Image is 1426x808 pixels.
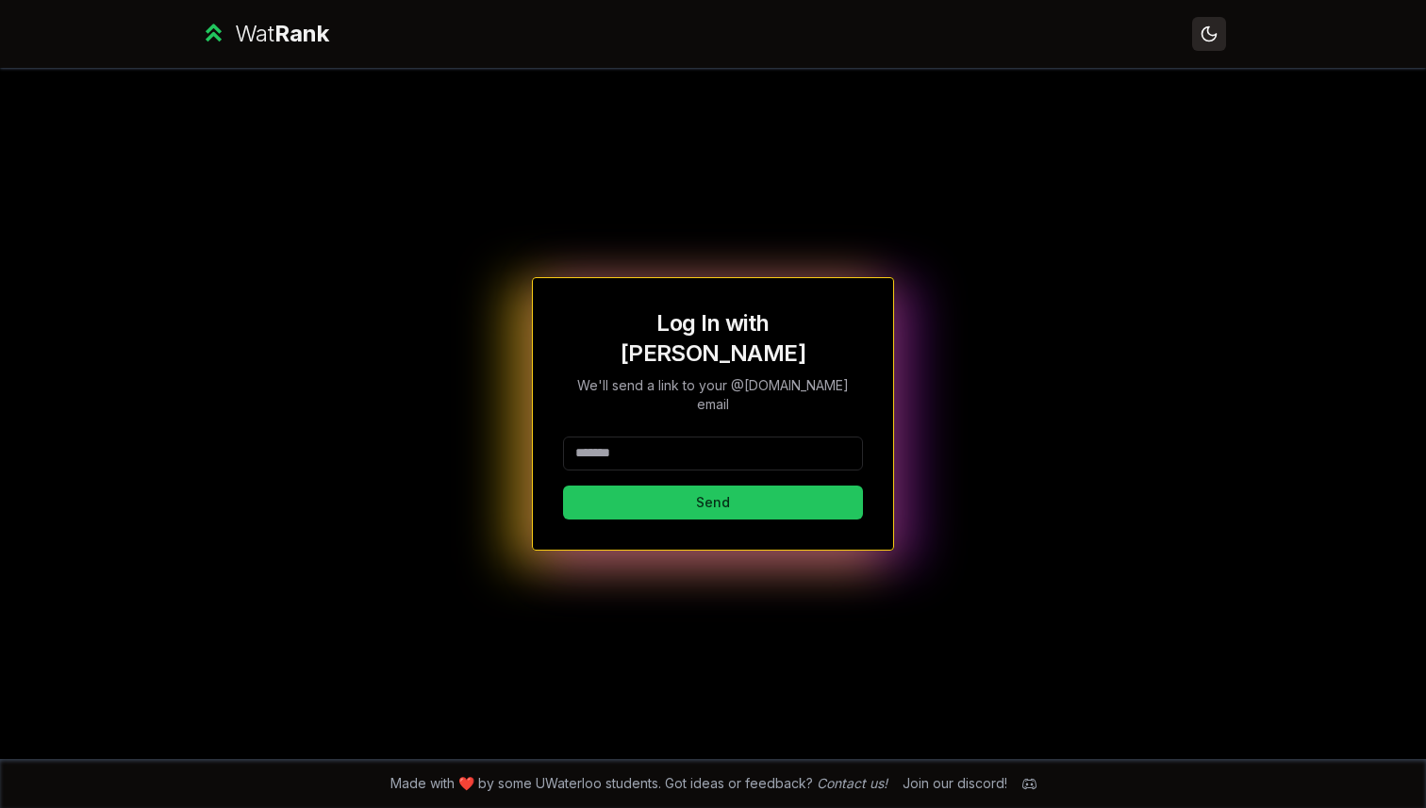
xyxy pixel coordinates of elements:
[390,774,887,793] span: Made with ❤️ by some UWaterloo students. Got ideas or feedback?
[563,308,863,369] h1: Log In with [PERSON_NAME]
[274,20,329,47] span: Rank
[817,775,887,791] a: Contact us!
[563,486,863,519] button: Send
[235,19,329,49] div: Wat
[563,376,863,414] p: We'll send a link to your @[DOMAIN_NAME] email
[200,19,329,49] a: WatRank
[903,774,1007,793] div: Join our discord!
